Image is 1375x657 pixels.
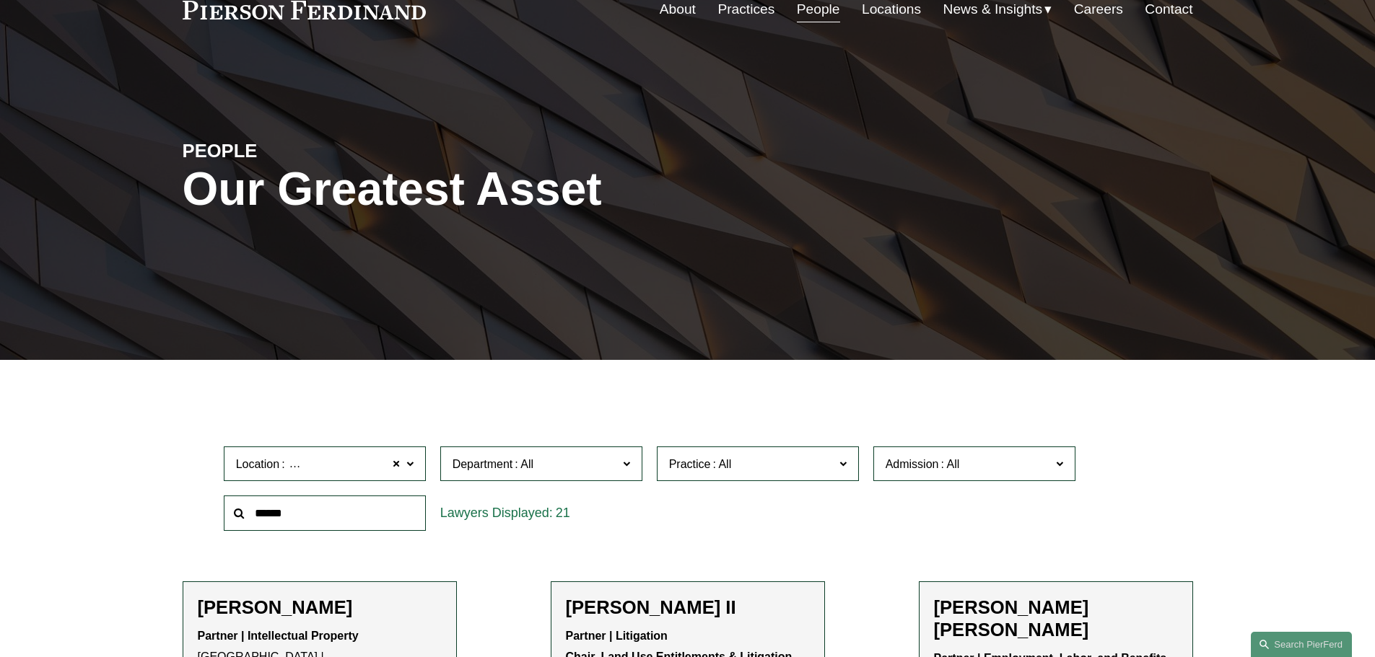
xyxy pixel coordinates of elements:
[566,596,810,619] h2: [PERSON_NAME] II
[886,458,939,470] span: Admission
[198,596,442,619] h2: [PERSON_NAME]
[669,458,711,470] span: Practice
[1251,632,1352,657] a: Search this site
[183,139,435,162] h4: PEOPLE
[453,458,513,470] span: Department
[934,596,1178,641] h2: [PERSON_NAME] [PERSON_NAME]
[198,630,359,642] strong: Partner | Intellectual Property
[183,163,856,216] h1: Our Greatest Asset
[556,506,570,520] span: 21
[236,458,280,470] span: Location
[287,455,408,474] span: [GEOGRAPHIC_DATA]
